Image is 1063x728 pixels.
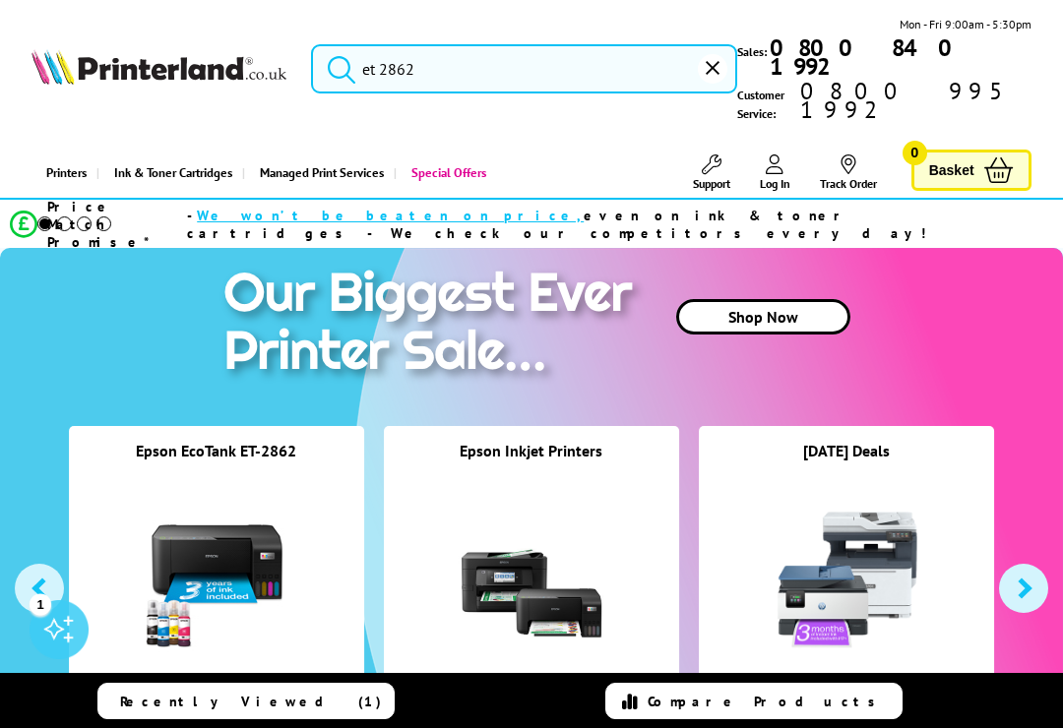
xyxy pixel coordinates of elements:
[120,693,382,710] span: Recently Viewed (1)
[97,683,395,719] a: Recently Viewed (1)
[693,176,730,191] span: Support
[737,82,1032,123] span: Customer Service:
[911,150,1032,192] a: Basket 0
[187,207,1011,242] div: - even on ink & toner cartridges - We check our competitors every day!
[760,176,790,191] span: Log In
[676,299,850,334] a: Shop Now
[770,32,967,82] b: 0800 840 1992
[737,42,767,61] span: Sales:
[760,154,790,191] a: Log In
[197,207,584,224] span: We won’t be beaten on price,
[31,148,96,198] a: Printers
[693,154,730,191] a: Support
[114,148,232,198] span: Ink & Toner Cartridges
[31,49,286,90] a: Printerland Logo
[31,49,286,86] img: Printerland Logo
[900,15,1032,33] span: Mon - Fri 9:00am - 5:30pm
[797,82,1032,119] span: 0800 995 1992
[47,198,187,251] span: Price Match Promise*
[242,148,394,198] a: Managed Print Services
[10,207,1012,241] li: modal_Promise
[929,157,974,184] span: Basket
[96,148,242,198] a: Ink & Toner Cartridges
[648,693,886,710] span: Compare Products
[903,141,927,165] span: 0
[605,683,903,719] a: Compare Products
[214,248,653,402] img: printer sale
[30,593,51,615] div: 1
[460,441,602,460] a: Epson Inkjet Printers
[394,148,496,198] a: Special Offers
[820,154,877,191] a: Track Order
[136,441,296,460] a: Epson EcoTank ET-2862
[699,441,994,485] div: [DATE] Deals
[767,38,1032,76] a: 0800 840 1992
